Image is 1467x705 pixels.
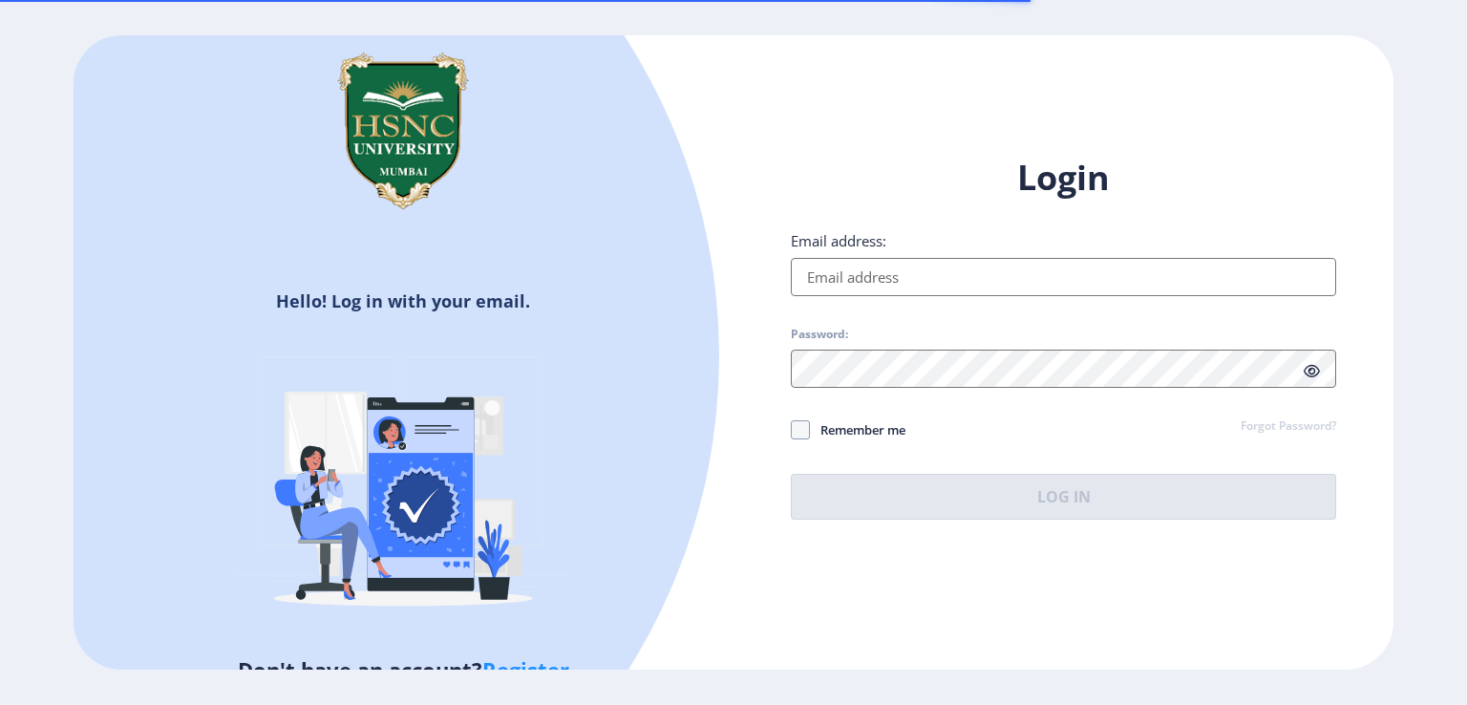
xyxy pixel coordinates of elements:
[791,258,1336,296] input: Email address
[791,155,1336,201] h1: Login
[810,418,905,441] span: Remember me
[88,654,719,685] h5: Don't have an account?
[482,655,569,684] a: Register
[308,35,499,226] img: hsnc.png
[791,474,1336,520] button: Log In
[791,327,848,342] label: Password:
[791,231,886,250] label: Email address:
[236,320,570,654] img: Verified-rafiki.svg
[1241,418,1336,436] a: Forgot Password?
